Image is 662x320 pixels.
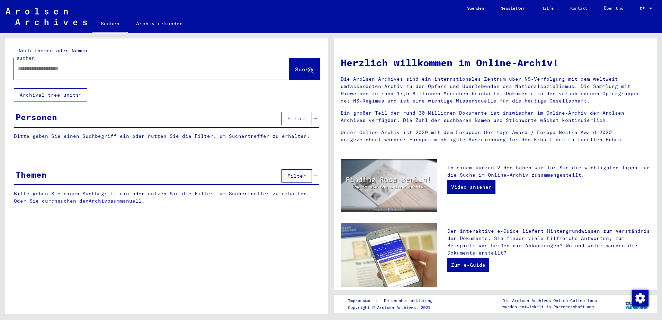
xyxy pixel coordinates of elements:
[295,66,312,73] span: Suche
[128,15,191,32] a: Archiv erkunden
[447,164,650,179] p: In einem kurzen Video haben wir für Sie die wichtigsten Tipps für die Suche im Online-Archiv zusa...
[341,159,437,212] img: video.jpg
[14,190,320,205] p: Bitte geben Sie einen Suchbegriff ein oder nutzen Sie die Filter, um Suchertreffer zu erhalten. O...
[341,109,650,124] p: Ein großer Teil der rund 30 Millionen Dokumente ist inzwischen im Online-Archiv der Arolsen Archi...
[378,297,441,304] a: Datenschutzerklärung
[16,47,87,61] mat-label: Nach Themen oder Namen suchen
[447,258,489,272] a: Zum e-Guide
[341,223,437,287] img: eguide.jpg
[341,75,650,105] p: Die Arolsen Archives sind ein internationales Zentrum über NS-Verfolgung mit dem weltweit umfasse...
[287,173,306,179] span: Filter
[624,295,650,312] img: yv_logo.png
[502,304,597,310] p: wurden entwickelt in Partnerschaft mit
[502,297,597,304] p: Die Arolsen Archives Online-Collections
[348,297,375,304] a: Impressum
[16,111,57,123] div: Personen
[6,8,87,25] img: Arolsen_neg.svg
[92,15,128,33] a: Suchen
[348,304,441,311] p: Copyright © Arolsen Archives, 2021
[640,6,647,11] span: DE
[89,198,120,204] a: Archivbaum
[14,88,87,101] button: Archival tree units
[289,58,320,80] button: Suche
[341,129,650,143] p: Unser Online-Archiv ist 2020 mit dem European Heritage Award / Europa Nostra Award 2020 ausgezeic...
[14,133,319,140] p: Bitte geben Sie einen Suchbegriff ein oder nutzen Sie die Filter, um Suchertreffer zu erhalten.
[447,228,650,257] p: Der interaktive e-Guide liefert Hintergrundwissen zum Verständnis der Dokumente. Sie finden viele...
[447,180,495,194] a: Video ansehen
[281,112,312,125] button: Filter
[348,297,441,304] div: |
[281,169,312,183] button: Filter
[287,115,306,122] span: Filter
[632,290,648,306] img: Zustimmung ändern
[16,168,47,181] div: Themen
[341,55,650,70] h1: Herzlich willkommen im Online-Archiv!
